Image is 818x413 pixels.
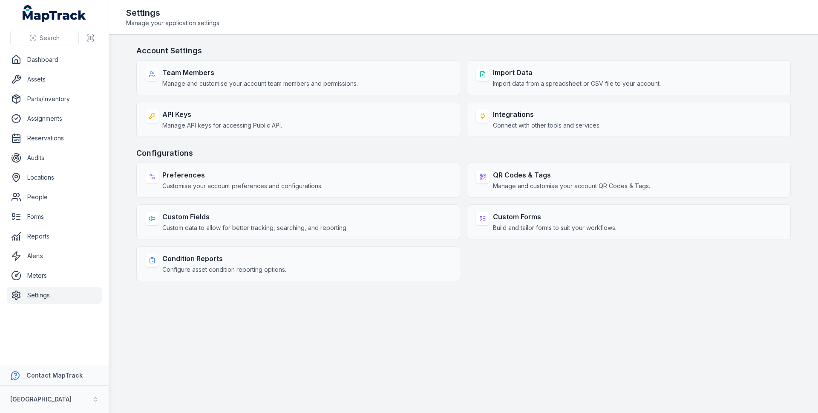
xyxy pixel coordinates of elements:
strong: Condition Reports [162,253,286,264]
strong: [GEOGRAPHIC_DATA] [10,396,72,403]
h3: Account Settings [136,45,791,57]
span: Connect with other tools and services. [493,121,601,130]
a: Dashboard [7,51,102,68]
a: Team MembersManage and customise your account team members and permissions. [136,60,460,95]
button: Search [10,30,79,46]
a: IntegrationsConnect with other tools and services. [467,102,791,137]
h2: Settings [126,7,221,19]
span: Customise your account preferences and configurations. [162,182,323,190]
a: API KeysManage API keys for accessing Public API. [136,102,460,137]
a: Condition ReportsConfigure asset condition reporting options. [136,246,460,281]
a: MapTrack [23,5,86,22]
strong: Integrations [493,109,601,119]
span: Configure asset condition reporting options. [162,265,286,274]
a: Parts/Inventory [7,90,102,108]
strong: Custom Forms [493,212,616,222]
span: Custom data to allow for better tracking, searching, and reporting. [162,224,348,232]
a: PreferencesCustomise your account preferences and configurations. [136,163,460,198]
a: QR Codes & TagsManage and customise your account QR Codes & Tags. [467,163,791,198]
a: Forms [7,208,102,225]
a: Alerts [7,247,102,265]
span: Build and tailor forms to suit your workflows. [493,224,616,232]
strong: Import Data [493,67,661,78]
span: Manage your application settings. [126,19,221,27]
strong: Contact MapTrack [26,372,83,379]
a: Import DataImport data from a spreadsheet or CSV file to your account. [467,60,791,95]
span: Manage and customise your account team members and permissions. [162,79,358,88]
a: Custom FormsBuild and tailor forms to suit your workflows. [467,204,791,239]
strong: API Keys [162,109,282,119]
strong: Team Members [162,67,358,78]
a: Meters [7,267,102,284]
a: Audits [7,149,102,166]
strong: QR Codes & Tags [493,170,650,180]
a: Assets [7,71,102,88]
span: Search [40,34,60,42]
strong: Preferences [162,170,323,180]
a: Reservations [7,130,102,147]
strong: Custom Fields [162,212,348,222]
a: People [7,189,102,206]
h3: Configurations [136,147,791,159]
span: Manage and customise your account QR Codes & Tags. [493,182,650,190]
a: Reports [7,228,102,245]
a: Custom FieldsCustom data to allow for better tracking, searching, and reporting. [136,204,460,239]
a: Assignments [7,110,102,127]
span: Manage API keys for accessing Public API. [162,121,282,130]
a: Locations [7,169,102,186]
a: Settings [7,287,102,304]
span: Import data from a spreadsheet or CSV file to your account. [493,79,661,88]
